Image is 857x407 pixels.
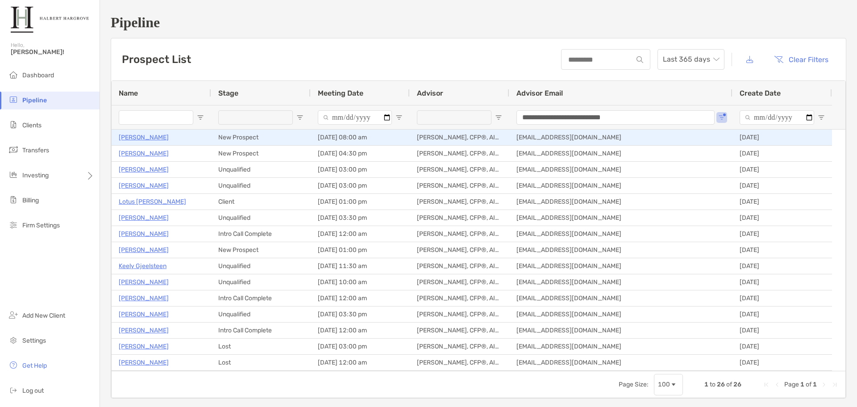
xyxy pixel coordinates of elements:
[122,53,191,66] h3: Prospect List
[197,114,204,121] button: Open Filter Menu
[311,355,410,370] div: [DATE] 12:00 am
[211,146,311,161] div: New Prospect
[509,323,732,338] div: [EMAIL_ADDRESS][DOMAIN_NAME]
[8,310,19,320] img: add_new_client icon
[119,212,169,223] a: [PERSON_NAME]
[509,130,732,145] div: [EMAIL_ADDRESS][DOMAIN_NAME]
[211,210,311,226] div: Unqualified
[211,355,311,370] div: Lost
[813,381,817,388] span: 1
[296,114,304,121] button: Open Filter Menu
[767,50,835,69] button: Clear Filters
[410,130,509,145] div: [PERSON_NAME], CFP®, AIF®
[311,162,410,177] div: [DATE] 03:00 pm
[495,114,502,121] button: Open Filter Menu
[8,360,19,370] img: get-help icon
[658,381,670,388] div: 100
[8,219,19,230] img: firm-settings icon
[119,293,169,304] p: [PERSON_NAME]
[318,110,392,125] input: Meeting Date Filter Input
[732,242,832,258] div: [DATE]
[800,381,804,388] span: 1
[8,335,19,345] img: settings icon
[509,146,732,161] div: [EMAIL_ADDRESS][DOMAIN_NAME]
[732,258,832,274] div: [DATE]
[410,290,509,306] div: [PERSON_NAME], CFP®, AIF®
[732,146,832,161] div: [DATE]
[211,306,311,322] div: Unqualified
[637,56,643,63] img: input icon
[509,306,732,322] div: [EMAIL_ADDRESS][DOMAIN_NAME]
[410,194,509,210] div: [PERSON_NAME], CFP®, AIF®
[509,210,732,226] div: [EMAIL_ADDRESS][DOMAIN_NAME]
[8,385,19,395] img: logout icon
[218,89,238,97] span: Stage
[732,339,832,354] div: [DATE]
[619,381,649,388] div: Page Size:
[211,226,311,242] div: Intro Call Complete
[8,169,19,180] img: investing icon
[732,323,832,338] div: [DATE]
[509,242,732,258] div: [EMAIL_ADDRESS][DOMAIN_NAME]
[119,148,169,159] p: [PERSON_NAME]
[732,306,832,322] div: [DATE]
[22,97,47,104] span: Pipeline
[22,197,39,204] span: Billing
[119,244,169,256] a: [PERSON_NAME]
[119,325,169,336] a: [PERSON_NAME]
[732,194,832,210] div: [DATE]
[784,381,799,388] span: Page
[654,374,683,395] div: Page Size
[119,260,166,272] p: Keely Gjeelsteen
[119,309,169,320] a: [PERSON_NAME]
[732,162,832,177] div: [DATE]
[732,290,832,306] div: [DATE]
[410,355,509,370] div: [PERSON_NAME], CFP®, AIF®
[211,290,311,306] div: Intro Call Complete
[11,4,89,36] img: Zoe Logo
[119,196,186,207] p: Lotus [PERSON_NAME]
[410,146,509,161] div: [PERSON_NAME], CFP®, AIF®
[704,381,708,388] span: 1
[111,14,846,31] h1: Pipeline
[763,381,770,388] div: First Page
[774,381,781,388] div: Previous Page
[732,178,832,193] div: [DATE]
[509,162,732,177] div: [EMAIL_ADDRESS][DOMAIN_NAME]
[410,162,509,177] div: [PERSON_NAME], CFP®, AIF®
[119,341,169,352] a: [PERSON_NAME]
[740,89,781,97] span: Create Date
[509,178,732,193] div: [EMAIL_ADDRESS][DOMAIN_NAME]
[410,210,509,226] div: [PERSON_NAME], CFP®, AIF®
[509,274,732,290] div: [EMAIL_ADDRESS][DOMAIN_NAME]
[311,339,410,354] div: [DATE] 03:00 pm
[119,277,169,288] p: [PERSON_NAME]
[509,258,732,274] div: [EMAIL_ADDRESS][DOMAIN_NAME]
[119,357,169,368] a: [PERSON_NAME]
[740,110,814,125] input: Create Date Filter Input
[806,381,811,388] span: of
[8,194,19,205] img: billing icon
[726,381,732,388] span: of
[410,274,509,290] div: [PERSON_NAME], CFP®, AIF®
[410,306,509,322] div: [PERSON_NAME], CFP®, AIF®
[211,178,311,193] div: Unqualified
[211,162,311,177] div: Unqualified
[718,114,725,121] button: Open Filter Menu
[119,164,169,175] a: [PERSON_NAME]
[119,110,193,125] input: Name Filter Input
[119,132,169,143] a: [PERSON_NAME]
[311,323,410,338] div: [DATE] 12:00 am
[410,242,509,258] div: [PERSON_NAME], CFP®, AIF®
[11,48,94,56] span: [PERSON_NAME]!
[22,312,65,319] span: Add New Client
[732,355,832,370] div: [DATE]
[22,337,46,344] span: Settings
[119,228,169,239] a: [PERSON_NAME]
